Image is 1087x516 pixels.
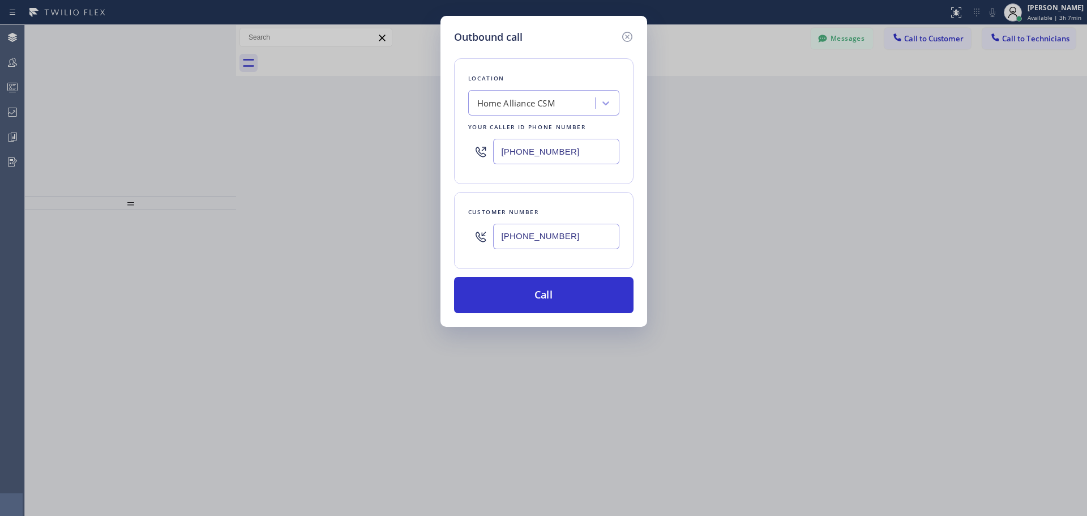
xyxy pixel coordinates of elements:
div: Location [468,73,619,84]
div: Your caller id phone number [468,121,619,133]
div: Home Alliance CSM [477,97,555,110]
h5: Outbound call [454,29,523,45]
button: Call [454,277,634,313]
div: Customer number [468,206,619,218]
input: (123) 456-7890 [493,224,619,249]
input: (123) 456-7890 [493,139,619,164]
